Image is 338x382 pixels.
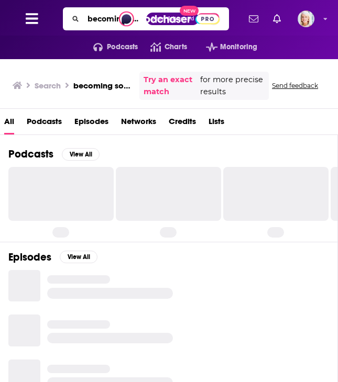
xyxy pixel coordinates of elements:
div: Search podcasts, credits, & more... [63,7,229,30]
h2: Podcasts [8,148,53,161]
button: open menu [193,39,257,55]
h3: becoming something [73,81,135,91]
img: User Profile [298,10,314,27]
span: Logged in as ashtonrc [298,10,314,27]
input: Search podcasts, credits, & more... [83,10,146,27]
button: open menu [81,39,138,55]
a: All [4,113,14,134]
a: Networks [121,113,156,134]
button: View All [62,148,100,161]
button: Show profile menu [298,7,321,30]
span: Charts [165,40,187,54]
a: Show notifications dropdown [269,10,285,28]
span: Podcasts [107,40,138,54]
a: Podcasts [27,113,62,134]
a: Charts [138,39,187,55]
img: Podchaser - Follow, Share and Rate Podcasts [119,9,220,29]
span: Monitoring [220,40,257,54]
a: Show notifications dropdown [245,10,263,28]
a: Try an exact match [144,74,198,98]
h2: Episodes [8,251,51,264]
button: View All [60,251,97,263]
a: Episodes [74,113,108,134]
a: Credits [169,113,196,134]
a: EpisodesView All [8,251,97,264]
a: Lists [209,113,224,134]
span: for more precise results [200,74,265,98]
a: PodcastsView All [8,148,100,161]
button: Send feedback [269,81,321,90]
h3: Search [35,81,61,91]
